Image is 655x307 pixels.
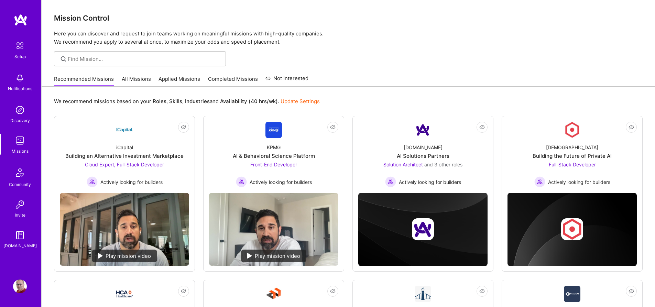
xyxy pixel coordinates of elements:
[265,122,282,138] img: Company Logo
[13,71,27,85] img: bell
[564,286,580,302] img: Company Logo
[10,117,30,124] div: Discovery
[479,288,485,294] i: icon EyeClosed
[281,98,320,105] a: Update Settings
[209,122,338,187] a: Company LogoKPMGAI & Behavioral Science PlatformFront-End Developer Actively looking for builders...
[236,176,247,187] img: Actively looking for builders
[3,242,37,249] div: [DOMAIN_NAME]
[98,253,103,259] img: play
[548,178,610,186] span: Actively looking for builders
[209,193,338,266] img: No Mission
[13,198,27,211] img: Invite
[8,85,32,92] div: Notifications
[87,176,98,187] img: Actively looking for builders
[12,147,29,155] div: Missions
[265,286,282,302] img: Company Logo
[479,124,485,130] i: icon EyeClosed
[241,250,306,262] div: Play mission video
[116,144,133,151] div: iCapital
[60,193,189,266] img: No Mission
[54,14,643,22] h3: Mission Control
[14,14,28,26] img: logo
[330,288,336,294] i: icon EyeClosed
[12,164,28,181] img: Community
[424,162,462,167] span: and 3 other roles
[60,122,189,187] a: Company LogoiCapitalBuilding an Alternative Investment MarketplaceCloud Expert, Full-Stack Develo...
[13,134,27,147] img: teamwork
[13,39,27,53] img: setup
[507,193,637,266] img: cover
[116,122,133,138] img: Company Logo
[153,98,166,105] b: Roles
[13,279,27,293] img: User Avatar
[100,178,163,186] span: Actively looking for builders
[561,218,583,240] img: Company logo
[54,98,320,105] p: We recommend missions based on your , , and .
[507,122,637,187] a: Company Logo[DEMOGRAPHIC_DATA]Building the Future of Private AIFull-Stack Developer Actively look...
[68,55,221,63] input: Find Mission...
[267,144,281,151] div: KPMG
[14,53,26,60] div: Setup
[358,193,488,266] img: cover
[54,75,114,87] a: Recommended Missions
[399,178,461,186] span: Actively looking for builders
[208,75,258,87] a: Completed Missions
[250,162,297,167] span: Front-End Developer
[233,152,315,160] div: AI & Behavioral Science Platform
[92,250,157,262] div: Play mission video
[629,288,634,294] i: icon EyeClosed
[11,279,29,293] a: User Avatar
[629,124,634,130] i: icon EyeClosed
[330,124,336,130] i: icon EyeClosed
[116,290,133,297] img: Company Logo
[564,122,580,138] img: Company Logo
[65,152,184,160] div: Building an Alternative Investment Marketplace
[185,98,210,105] b: Industries
[59,55,67,63] i: icon SearchGrey
[546,144,598,151] div: [DEMOGRAPHIC_DATA]
[383,162,423,167] span: Solution Architect
[247,253,252,259] img: play
[159,75,200,87] a: Applied Missions
[15,211,25,219] div: Invite
[358,122,488,187] a: Company Logo[DOMAIN_NAME]AI Solutions PartnersSolution Architect and 3 other rolesActively lookin...
[397,152,449,160] div: AI Solutions Partners
[181,124,186,130] i: icon EyeClosed
[549,162,596,167] span: Full-Stack Developer
[13,103,27,117] img: discovery
[385,176,396,187] img: Actively looking for builders
[169,98,182,105] b: Skills
[250,178,312,186] span: Actively looking for builders
[265,74,308,87] a: Not Interested
[54,30,643,46] p: Here you can discover and request to join teams working on meaningful missions with high-quality ...
[181,288,186,294] i: icon EyeClosed
[412,218,434,240] img: Company logo
[533,152,612,160] div: Building the Future of Private AI
[122,75,151,87] a: All Missions
[9,181,31,188] div: Community
[534,176,545,187] img: Actively looking for builders
[415,286,431,302] img: Company Logo
[415,122,431,138] img: Company Logo
[13,228,27,242] img: guide book
[85,162,164,167] span: Cloud Expert, Full-Stack Developer
[220,98,278,105] b: Availability (40 hrs/wk)
[404,144,443,151] div: [DOMAIN_NAME]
